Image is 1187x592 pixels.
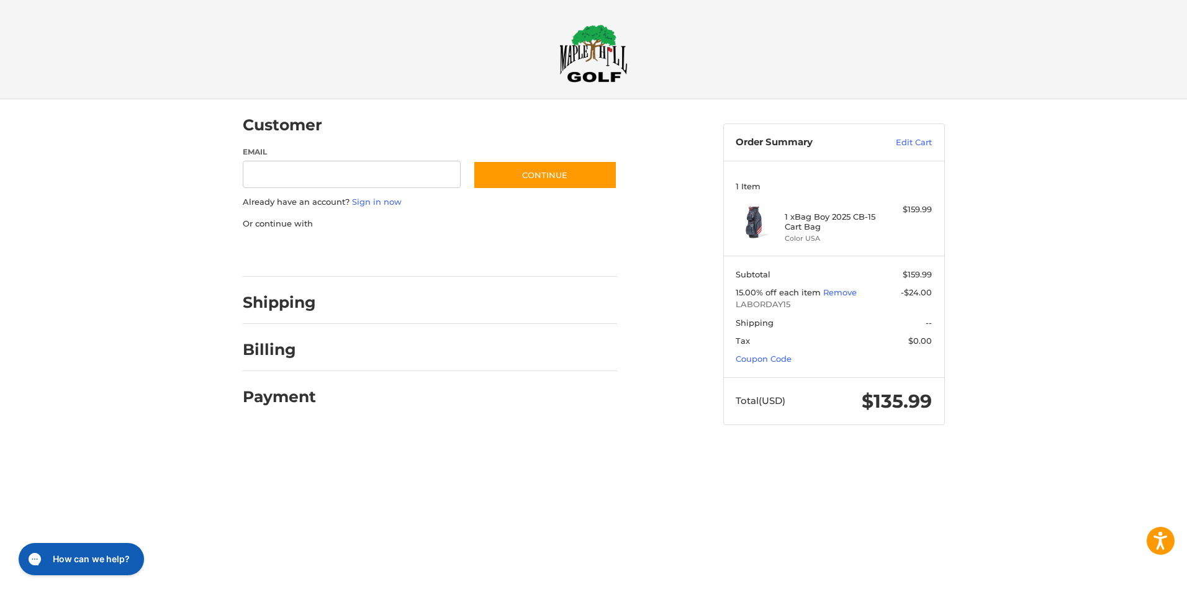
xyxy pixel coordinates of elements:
p: Or continue with [243,218,617,230]
label: Email [243,146,461,158]
iframe: Gorgias live chat messenger [12,539,148,580]
span: LABORDAY15 [736,298,932,311]
span: $135.99 [862,390,932,413]
h2: Customer [243,115,322,135]
iframe: PayPal-venmo [449,242,542,264]
span: -- [926,318,932,328]
p: Already have an account? [243,196,617,209]
a: Edit Cart [869,137,932,149]
button: Continue [473,161,617,189]
span: Subtotal [736,269,770,279]
li: Color USA [785,233,880,244]
h3: Order Summary [736,137,869,149]
span: -$24.00 [901,287,932,297]
h2: Shipping [243,293,316,312]
img: Maple Hill Golf [559,24,628,83]
iframe: PayPal-paypal [238,242,332,264]
span: Total (USD) [736,395,785,406]
span: 15.00% off each item [736,287,823,297]
a: Remove [823,287,857,297]
span: $0.00 [908,336,932,346]
iframe: PayPal-paylater [344,242,437,264]
iframe: Google Customer Reviews [1085,558,1187,592]
a: Sign in now [352,197,402,207]
h4: 1 x Bag Boy 2025 CB-15 Cart Bag [785,212,880,232]
span: Tax [736,336,750,346]
a: Coupon Code [736,354,792,364]
h2: Billing [243,340,315,359]
h3: 1 Item [736,181,932,191]
span: $159.99 [903,269,932,279]
div: $159.99 [883,204,932,216]
span: Shipping [736,318,774,328]
h2: Payment [243,387,316,406]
